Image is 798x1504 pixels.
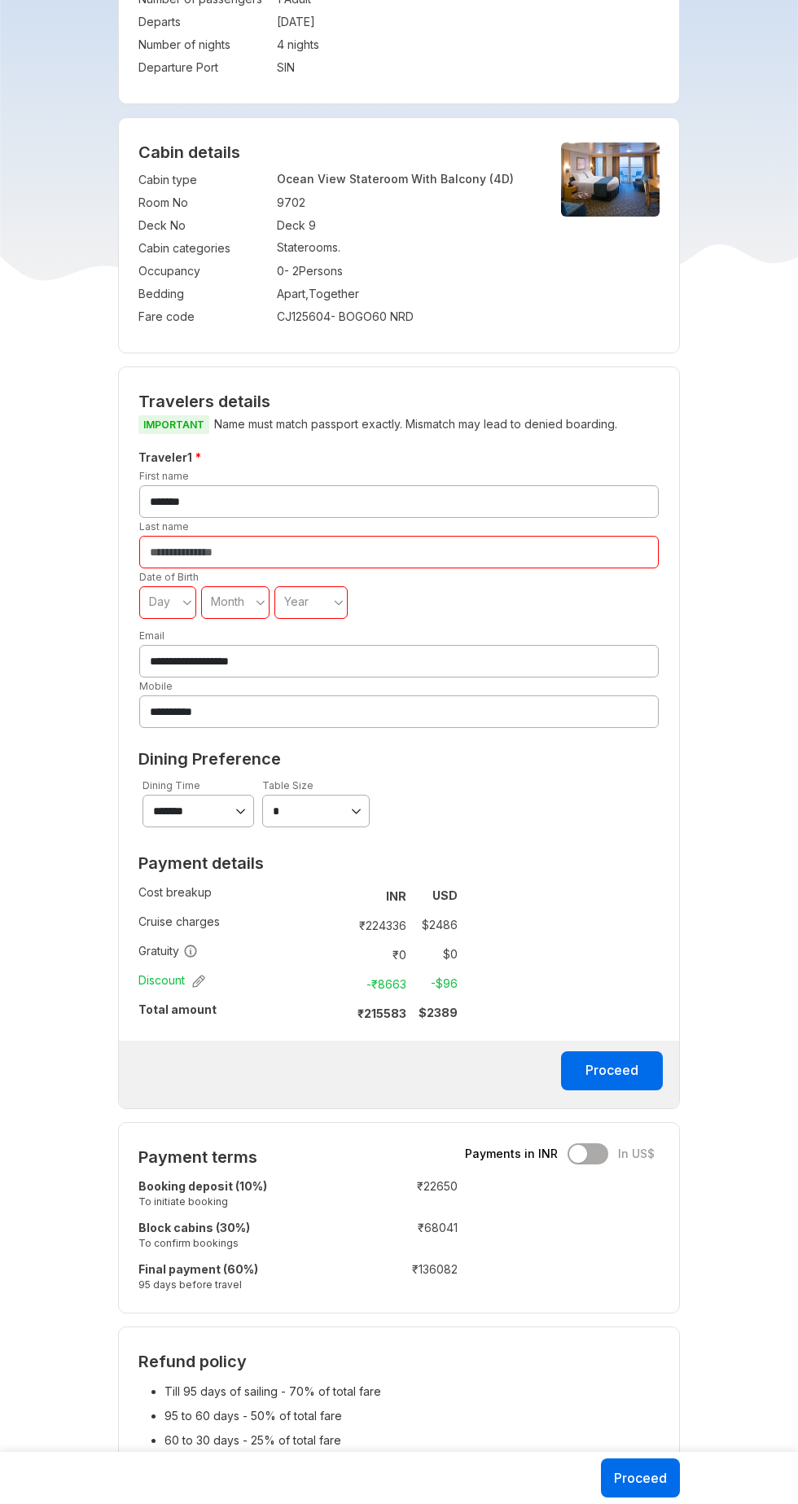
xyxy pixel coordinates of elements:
[138,33,269,56] td: Number of nights
[182,594,192,611] svg: angle down
[138,414,660,435] p: Name must match passport exactly. Mismatch may lead to denied boarding.
[601,1458,680,1497] button: Proceed
[138,1262,258,1276] strong: Final payment (60%)
[432,888,458,902] strong: USD
[413,914,458,936] td: $ 2486
[489,172,514,186] span: (4D)
[465,1146,558,1162] span: Payments in INR
[353,1217,361,1258] td: :
[269,11,277,33] td: :
[262,779,313,791] label: Table Size
[344,943,413,966] td: ₹ 0
[337,998,344,1028] td: :
[277,172,533,186] p: Ocean View Stateroom With Balcony
[334,594,344,611] svg: angle down
[337,940,344,969] td: :
[353,1258,361,1300] td: :
[269,191,277,214] td: :
[138,169,269,191] td: Cabin type
[361,1217,458,1258] td: ₹ 68041
[284,594,309,608] span: Year
[138,191,269,214] td: Room No
[142,779,200,791] label: Dining Time
[138,214,269,237] td: Deck No
[138,1352,660,1371] h2: Refund policy
[139,571,199,583] label: Date of Birth
[277,287,309,300] span: Apart ,
[277,33,660,56] td: 4 nights
[309,287,359,300] span: Together
[361,1258,458,1300] td: ₹ 136082
[138,881,337,910] td: Cost breakup
[269,56,277,79] td: :
[277,11,660,33] td: [DATE]
[138,910,337,940] td: Cruise charges
[139,520,189,533] label: Last name
[344,914,413,936] td: ₹ 224336
[269,283,277,305] td: :
[135,448,663,467] h5: Traveler 1
[138,1278,353,1291] small: 95 days before travel
[138,1179,267,1193] strong: Booking deposit (10%)
[138,143,660,162] h4: Cabin details
[269,214,277,237] td: :
[353,1175,361,1217] td: :
[138,972,205,989] span: Discount
[138,415,209,434] span: IMPORTANT
[413,943,458,966] td: $ 0
[149,594,170,608] span: Day
[138,1221,250,1234] strong: Block cabins (30%)
[138,237,269,260] td: Cabin categories
[138,1147,458,1167] h2: Payment terms
[277,191,533,214] td: 9702
[139,629,164,642] label: Email
[419,1006,458,1019] strong: $ 2389
[139,470,189,482] label: First name
[277,214,533,237] td: Deck 9
[138,56,269,79] td: Departure Port
[138,1002,217,1016] strong: Total amount
[357,1006,406,1020] strong: ₹ 215583
[138,943,198,959] span: Gratuity
[344,972,413,995] td: -₹ 8663
[277,240,533,254] p: Staterooms.
[269,169,277,191] td: :
[138,305,269,328] td: Fare code
[269,260,277,283] td: :
[164,1404,660,1428] li: 95 to 60 days - 50% of total fare
[337,969,344,998] td: :
[277,260,533,283] td: 0 - 2 Persons
[211,594,244,608] span: Month
[618,1146,655,1162] span: In US$
[139,680,173,692] label: Mobile
[164,1379,660,1404] li: Till 95 days of sailing - 70% of total fare
[337,910,344,940] td: :
[337,881,344,910] td: :
[277,56,660,79] td: SIN
[138,392,660,411] h2: Travelers details
[138,260,269,283] td: Occupancy
[277,309,533,325] div: CJ125604 - BOGO60 NRD
[138,283,269,305] td: Bedding
[269,305,277,328] td: :
[413,972,458,995] td: -$ 96
[138,1195,353,1208] small: To initiate booking
[138,853,458,873] h2: Payment details
[269,237,277,260] td: :
[138,749,660,769] h2: Dining Preference
[386,889,406,903] strong: INR
[269,33,277,56] td: :
[361,1175,458,1217] td: ₹ 22650
[561,1051,663,1090] button: Proceed
[164,1428,660,1453] li: 60 to 30 days - 25% of total fare
[256,594,265,611] svg: angle down
[138,11,269,33] td: Departs
[138,1236,353,1250] small: To confirm bookings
